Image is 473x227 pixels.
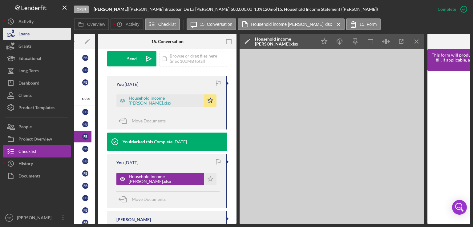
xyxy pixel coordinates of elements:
div: Household income [PERSON_NAME].xlsx [129,174,201,184]
div: Open [74,6,89,13]
button: Household income [PERSON_NAME].xlsx [116,94,216,107]
button: Move Documents [116,192,172,207]
button: Documents [3,170,71,182]
span: Move Documents [132,118,166,123]
text: YB [7,216,11,220]
div: | 15. Household Income Statement ([PERSON_NAME]) [276,7,378,12]
button: Send [107,51,156,66]
div: 15. Conversation [151,39,184,44]
div: Documents [18,170,40,184]
div: [PERSON_NAME] [15,212,55,225]
div: F B [82,109,88,115]
div: F B [82,207,88,213]
div: F B [82,146,88,152]
div: F B [82,158,88,164]
label: Household income [PERSON_NAME].xlsx [251,22,332,27]
label: 15. Form [359,22,377,27]
button: Overview [74,18,109,30]
button: Checklist [145,18,180,30]
div: Open Intercom Messenger [452,200,467,215]
label: 15. Conversation [200,22,232,27]
div: Complete [438,3,456,15]
span: Move Documents [132,197,166,202]
div: You [116,160,124,165]
time: 2025-08-07 17:53 [125,160,138,165]
button: Household income [PERSON_NAME].xlsx [238,18,345,30]
label: Activity [126,22,139,27]
div: F B [82,133,88,140]
button: Move Documents [116,113,172,129]
iframe: Document Preview [240,49,424,224]
time: 2025-08-07 17:58 [125,82,138,87]
button: 15. Conversation [187,18,236,30]
button: Activity [111,18,143,30]
div: F B [82,55,88,61]
div: [PERSON_NAME] Brazoban De La [PERSON_NAME] | [129,7,231,12]
button: 15. Form [346,18,381,30]
button: YB[PERSON_NAME] [3,212,71,224]
div: F B [82,79,88,86]
div: 120 mo [262,7,276,12]
div: F B [82,67,88,73]
div: You [116,82,124,87]
div: Household income [PERSON_NAME].xlsx [255,37,313,46]
div: F B [82,220,88,226]
div: F B [82,121,88,127]
div: [PERSON_NAME] [116,217,151,222]
button: Household income [PERSON_NAME].xlsx [116,173,216,185]
div: 13 / 20 [79,97,90,101]
div: 13 % [254,7,262,12]
div: F B [82,195,88,201]
label: Overview [87,22,105,27]
div: $80,000.00 [231,7,254,12]
div: F B [82,183,88,189]
div: Household income [PERSON_NAME].xlsx [129,96,201,106]
b: [PERSON_NAME] [94,6,128,12]
div: You Marked this Complete [123,139,172,144]
div: | [94,7,129,12]
div: Send [127,51,137,66]
div: F B [82,170,88,177]
label: Checklist [158,22,176,27]
time: 2025-08-07 17:53 [173,139,187,144]
button: Complete [431,3,470,15]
